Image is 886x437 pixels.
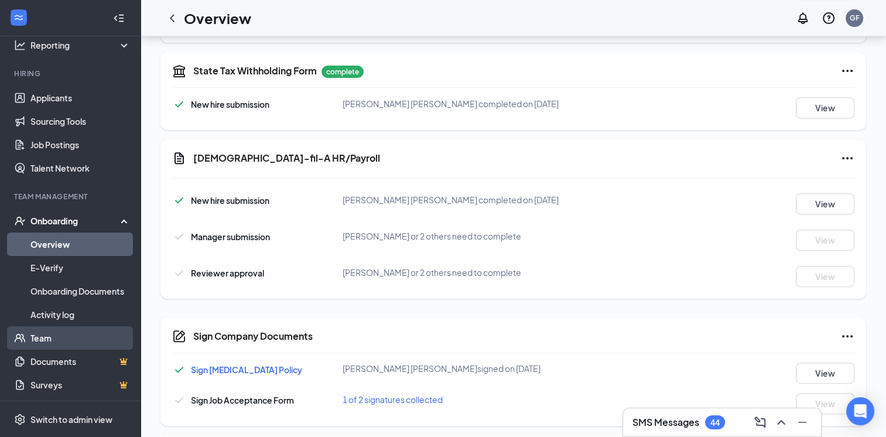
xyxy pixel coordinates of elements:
h5: State Tax Withholding Form [193,64,317,77]
a: Activity log [30,303,131,326]
a: DocumentsCrown [30,350,131,373]
button: Minimize [793,413,812,432]
p: complete [321,66,364,78]
svg: Settings [14,414,26,425]
svg: QuestionInfo [822,11,836,25]
span: [PERSON_NAME] [PERSON_NAME] completed on [DATE] [343,98,559,109]
div: Team Management [14,192,128,202]
span: Reviewer approval [191,268,264,278]
span: New hire submission [191,99,269,110]
div: Open Intercom Messenger [846,397,874,425]
a: E-Verify [30,256,131,279]
button: View [796,266,854,287]
div: Switch to admin view [30,414,112,425]
a: Onboarding Documents [30,279,131,303]
a: Job Postings [30,133,131,156]
svg: Collapse [113,12,125,24]
button: View [796,363,854,384]
svg: Document [172,151,186,165]
div: 44 [710,418,720,428]
svg: Checkmark [172,266,186,280]
svg: WorkstreamLogo [13,12,25,23]
span: 1 of 2 signatures collected [343,394,443,405]
a: SurveysCrown [30,373,131,397]
span: [PERSON_NAME] or 2 others need to complete [343,267,521,278]
svg: Checkmark [172,97,186,111]
svg: TaxGovernmentIcon [172,64,186,78]
span: [PERSON_NAME] or 2 others need to complete [343,231,521,241]
button: ChevronUp [772,413,791,432]
svg: ComposeMessage [753,415,767,429]
svg: Ellipses [840,151,854,165]
button: ComposeMessage [751,413,769,432]
a: Talent Network [30,156,131,180]
svg: Checkmark [172,193,186,207]
div: Onboarding [30,215,121,227]
svg: Minimize [795,415,809,429]
svg: Analysis [14,39,26,51]
span: Manager submission [191,231,270,242]
div: [PERSON_NAME] [PERSON_NAME] signed on [DATE] [343,363,570,374]
div: Reporting [30,39,131,51]
svg: CompanyDocumentIcon [172,329,186,343]
svg: UserCheck [14,215,26,227]
svg: Checkmark [172,230,186,244]
h1: Overview [184,8,251,28]
div: GF [850,13,860,23]
button: View [796,230,854,251]
svg: Ellipses [840,64,854,78]
a: Sign [MEDICAL_DATA] Policy [191,364,302,375]
a: Team [30,326,131,350]
a: Sourcing Tools [30,110,131,133]
svg: Checkmark [172,363,186,377]
button: View [796,193,854,214]
button: View [796,393,854,414]
h5: [DEMOGRAPHIC_DATA]-fil-A HR/Payroll [193,152,380,165]
svg: Checkmark [172,393,186,407]
svg: ChevronUp [774,415,788,429]
h5: Sign Company Documents [193,330,313,343]
a: Applicants [30,86,131,110]
h3: SMS Messages [632,416,699,429]
svg: ChevronLeft [165,11,179,25]
span: New hire submission [191,195,269,206]
div: Hiring [14,69,128,78]
svg: Ellipses [840,329,854,343]
span: [PERSON_NAME] [PERSON_NAME] completed on [DATE] [343,194,559,205]
button: View [796,97,854,118]
a: Overview [30,233,131,256]
span: Sign Job Acceptance Form [191,395,294,405]
svg: Notifications [796,11,810,25]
